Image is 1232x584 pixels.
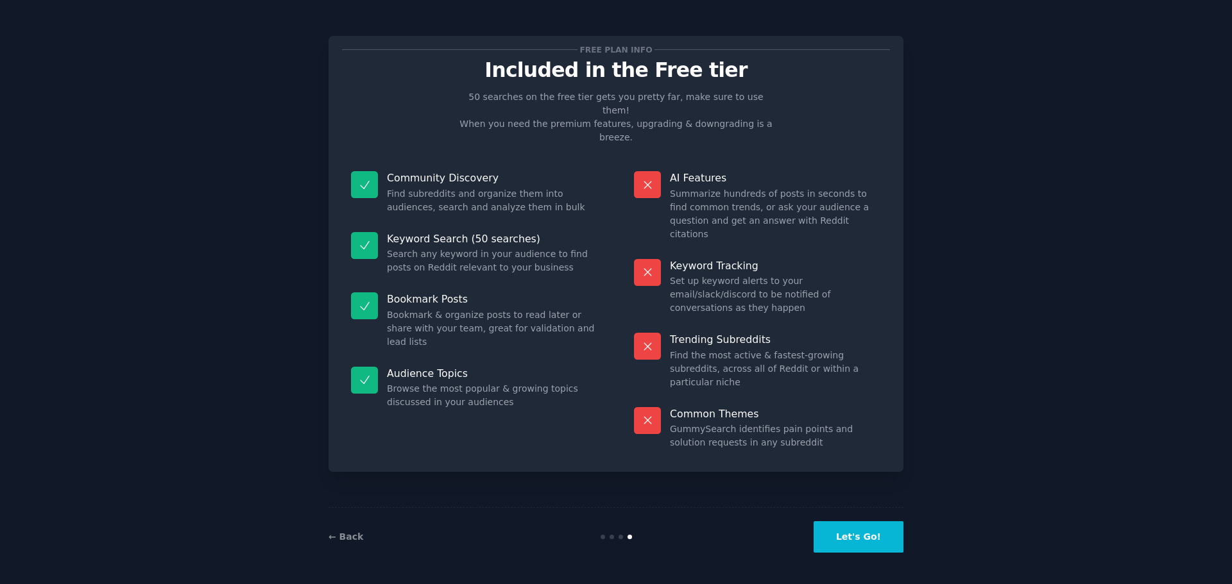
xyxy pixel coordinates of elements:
dd: Bookmark & organize posts to read later or share with your team, great for validation and lead lists [387,308,598,349]
p: Bookmark Posts [387,292,598,306]
p: 50 searches on the free tier gets you pretty far, make sure to use them! When you need the premiu... [454,90,778,144]
a: ← Back [329,531,363,542]
p: Common Themes [670,407,881,421]
dd: Find subreddits and organize them into audiences, search and analyze them in bulk [387,187,598,214]
p: Keyword Tracking [670,259,881,272]
dd: Search any keyword in your audience to find posts on Reddit relevant to your business [387,247,598,274]
p: Keyword Search (50 searches) [387,232,598,246]
dd: Browse the most popular & growing topics discussed in your audiences [387,382,598,409]
p: Community Discovery [387,171,598,185]
dd: GummySearch identifies pain points and solution requests in any subreddit [670,422,881,449]
p: Included in the Free tier [342,59,890,81]
button: Let's Go! [814,521,903,553]
p: Audience Topics [387,367,598,380]
dd: Set up keyword alerts to your email/slack/discord to be notified of conversations as they happen [670,274,881,315]
dd: Find the most active & fastest-growing subreddits, across all of Reddit or within a particular niche [670,349,881,389]
p: Trending Subreddits [670,333,881,346]
p: AI Features [670,171,881,185]
dd: Summarize hundreds of posts in seconds to find common trends, or ask your audience a question and... [670,187,881,241]
span: Free plan info [577,43,654,56]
